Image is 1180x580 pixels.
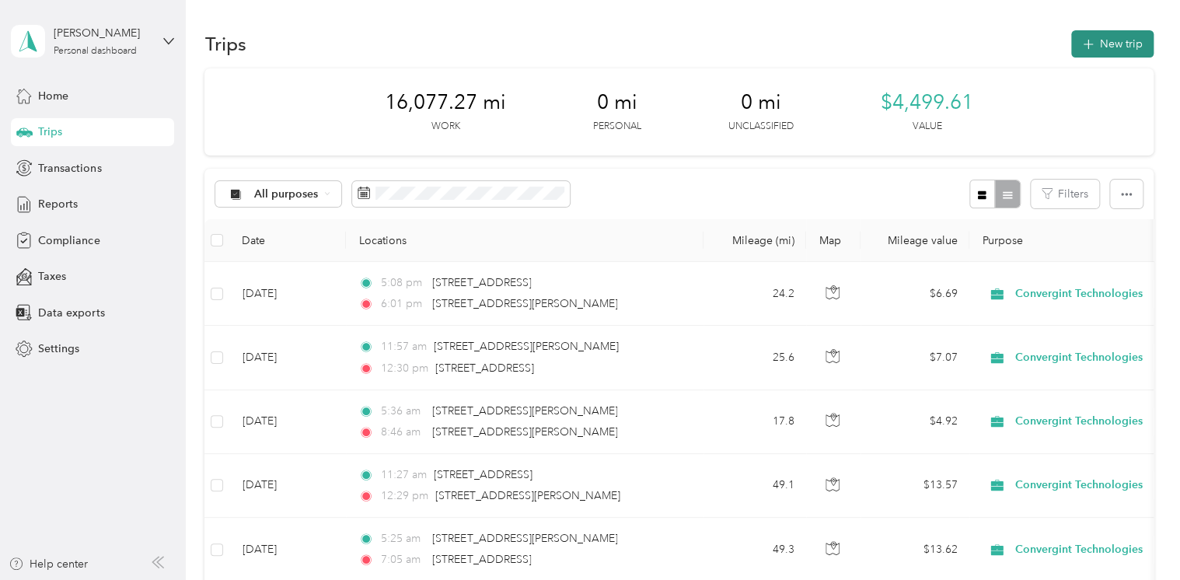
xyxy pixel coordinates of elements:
span: Convergint Technologies [1015,285,1157,302]
span: [STREET_ADDRESS] [435,362,534,375]
span: 0 mi [597,90,637,115]
button: New trip [1071,30,1154,58]
span: [STREET_ADDRESS] [432,276,531,289]
p: Unclassified [728,120,794,134]
span: 16,077.27 mi [385,90,506,115]
td: 24.2 [703,262,806,326]
span: 8:46 am [381,424,425,441]
span: $4,499.61 [881,90,973,115]
span: 5:08 pm [381,274,425,292]
h1: Trips [204,36,246,52]
span: [STREET_ADDRESS][PERSON_NAME] [432,297,617,310]
th: Mileage (mi) [703,219,806,262]
td: 25.6 [703,326,806,390]
td: $13.57 [861,454,969,518]
th: Locations [346,219,703,262]
th: Mileage value [861,219,969,262]
td: [DATE] [229,262,346,326]
td: $6.69 [861,262,969,326]
span: Settings [38,341,79,357]
span: [STREET_ADDRESS] [432,553,531,566]
span: 7:05 am [381,551,425,568]
span: 11:27 am [381,466,427,484]
span: 5:36 am [381,403,425,420]
td: 17.8 [703,390,806,454]
span: Taxes [38,268,66,285]
span: Home [38,88,68,104]
span: All purposes [254,189,319,200]
span: Convergint Technologies [1015,349,1157,366]
th: Date [229,219,346,262]
th: Map [806,219,861,262]
p: Personal [593,120,641,134]
span: 12:29 pm [381,487,428,505]
button: Filters [1031,180,1099,208]
button: Help center [9,556,88,572]
div: [PERSON_NAME] [54,25,151,41]
span: [STREET_ADDRESS][PERSON_NAME] [435,489,620,502]
span: 6:01 pm [381,295,425,313]
td: [DATE] [229,326,346,390]
span: [STREET_ADDRESS][PERSON_NAME] [434,340,619,353]
span: Convergint Technologies [1015,541,1157,558]
td: [DATE] [229,454,346,518]
span: Compliance [38,232,99,249]
iframe: Everlance-gr Chat Button Frame [1093,493,1180,580]
span: 5:25 am [381,530,425,547]
span: Convergint Technologies [1015,413,1157,430]
td: $4.92 [861,390,969,454]
span: 11:57 am [381,338,427,355]
td: [DATE] [229,390,346,454]
span: [STREET_ADDRESS][PERSON_NAME] [432,425,617,438]
p: Value [912,120,941,134]
span: 0 mi [741,90,781,115]
span: [STREET_ADDRESS][PERSON_NAME] [432,404,617,418]
td: 49.1 [703,454,806,518]
span: Transactions [38,160,101,176]
span: Reports [38,196,78,212]
span: Convergint Technologies [1015,477,1157,494]
span: Data exports [38,305,104,321]
span: [STREET_ADDRESS] [434,468,532,481]
span: Trips [38,124,62,140]
div: Personal dashboard [54,47,137,56]
span: [STREET_ADDRESS][PERSON_NAME] [432,532,617,545]
td: $7.07 [861,326,969,390]
p: Work [431,120,459,134]
span: 12:30 pm [381,360,428,377]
